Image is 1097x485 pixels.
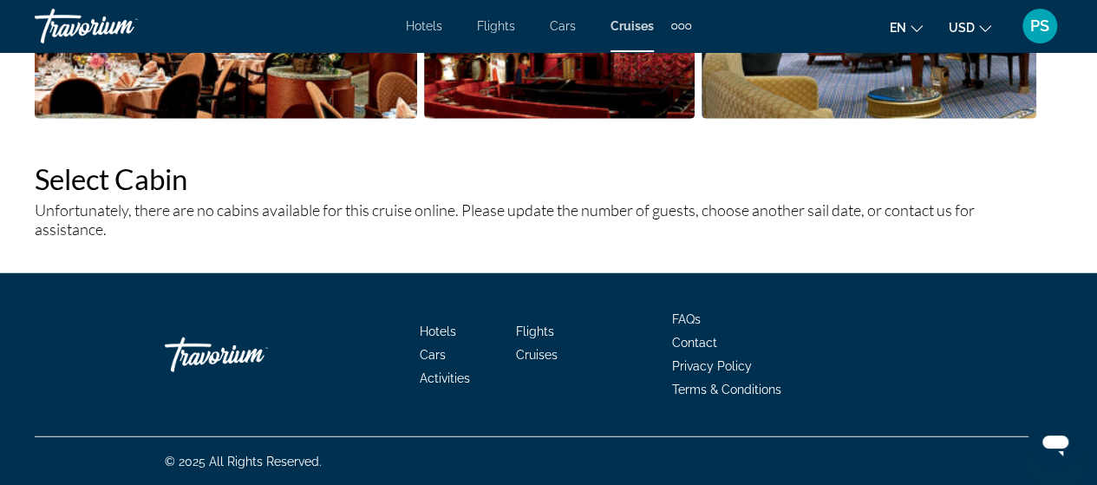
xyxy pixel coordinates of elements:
button: Extra navigation items [671,12,691,40]
a: Travorium [35,3,208,49]
span: USD [949,21,975,35]
span: Unfortunately, there are no cabins available for this cruise online. Please update the number of ... [35,200,975,239]
a: Flights [477,19,515,33]
button: Change language [890,15,923,40]
a: Privacy Policy [672,359,752,373]
h2: Select Cabin [35,161,1062,196]
span: PS [1030,17,1049,35]
a: Hotels [406,19,442,33]
a: Activities [420,371,470,385]
a: Flights [516,324,554,338]
span: © 2025 All Rights Reserved. [165,455,322,469]
button: User Menu [1017,8,1062,44]
a: FAQs [672,312,701,326]
a: Hotels [420,324,456,338]
a: Cars [420,348,446,362]
a: Travorium [165,329,338,381]
a: Cruises [516,348,558,362]
a: Terms & Conditions [672,383,781,397]
span: en [890,21,906,35]
iframe: Button to launch messaging window [1028,416,1083,471]
a: Contact [672,336,717,350]
a: Cars [550,19,576,33]
button: Change currency [949,15,991,40]
a: Cruises [611,19,654,33]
